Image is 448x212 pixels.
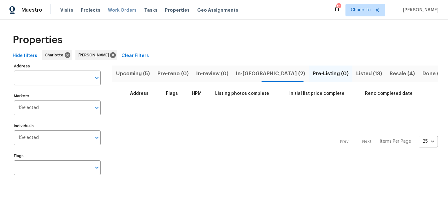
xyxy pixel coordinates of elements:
span: Reno completed date [365,91,413,96]
span: [PERSON_NAME] [400,7,439,13]
button: Clear Filters [119,50,151,62]
label: Flags [14,154,101,158]
span: Pre-reno (0) [157,69,189,78]
div: Charlotte [42,50,72,60]
span: Work Orders [108,7,137,13]
span: Geo Assignments [197,7,238,13]
span: Visits [60,7,73,13]
span: Address [130,91,149,96]
span: In-review (0) [196,69,228,78]
span: Charlotte [45,52,66,58]
span: In-[GEOGRAPHIC_DATA] (2) [236,69,305,78]
span: Properties [13,37,62,43]
label: Address [14,64,101,68]
span: HPM [192,91,202,96]
span: Upcoming (5) [116,69,150,78]
button: Open [92,163,101,172]
button: Open [92,73,101,82]
span: Initial list price complete [289,91,345,96]
label: Individuals [14,124,101,128]
span: Listed (13) [356,69,382,78]
button: Open [92,133,101,142]
span: Resale (4) [390,69,415,78]
span: Hide filters [13,52,37,60]
label: Markets [14,94,101,98]
div: [PERSON_NAME] [75,50,117,60]
button: Hide filters [10,50,40,62]
span: Properties [165,7,190,13]
span: [PERSON_NAME] [79,52,111,58]
span: Projects [81,7,100,13]
span: Charlotte [351,7,371,13]
span: Clear Filters [121,52,149,60]
span: Listing photos complete [215,91,269,96]
span: 1 Selected [18,135,39,140]
button: Open [92,103,101,112]
span: Pre-Listing (0) [313,69,349,78]
p: Items Per Page [380,138,411,145]
nav: Pagination Navigation [334,102,438,181]
span: Flags [166,91,178,96]
div: 51 [336,4,341,10]
span: Maestro [21,7,42,13]
span: Tasks [144,8,157,12]
span: 1 Selected [18,105,39,111]
div: 25 [419,133,438,150]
